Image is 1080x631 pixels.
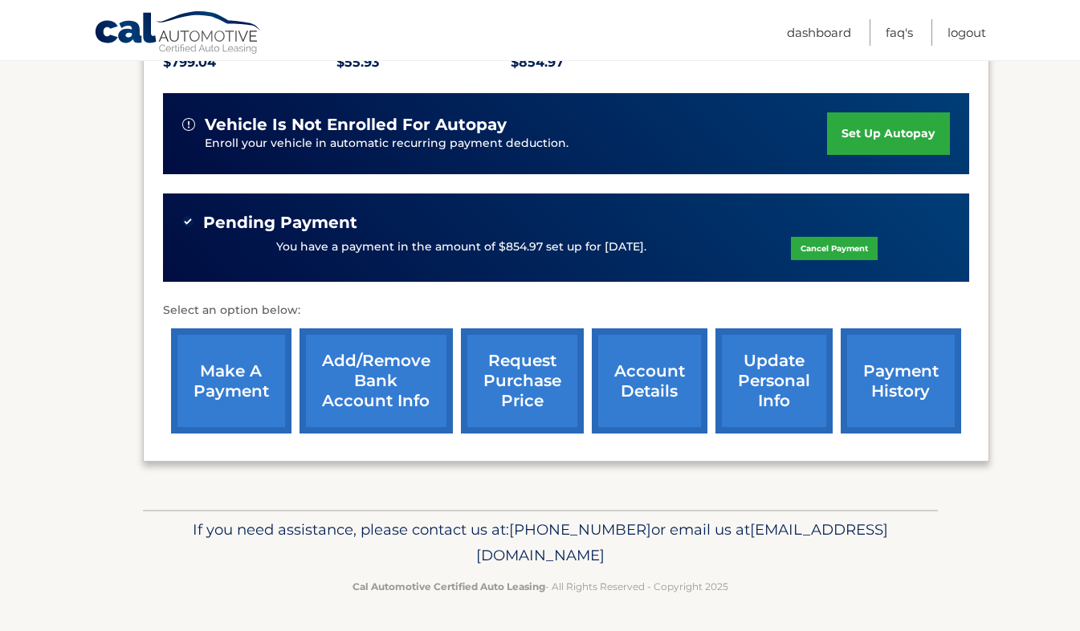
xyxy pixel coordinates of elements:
span: [PHONE_NUMBER] [509,520,651,539]
p: - All Rights Reserved - Copyright 2025 [153,578,927,595]
span: Pending Payment [203,213,357,233]
p: $799.04 [163,51,337,74]
span: [EMAIL_ADDRESS][DOMAIN_NAME] [476,520,888,564]
a: Add/Remove bank account info [300,328,453,434]
a: Cal Automotive [94,10,263,57]
a: FAQ's [886,19,913,46]
a: update personal info [715,328,833,434]
a: Logout [948,19,986,46]
a: account details [592,328,707,434]
p: $55.93 [336,51,511,74]
a: Cancel Payment [791,237,878,260]
p: You have a payment in the amount of $854.97 set up for [DATE]. [276,238,646,256]
a: Dashboard [787,19,851,46]
span: vehicle is not enrolled for autopay [205,115,507,135]
img: alert-white.svg [182,118,195,131]
a: make a payment [171,328,291,434]
p: Enroll your vehicle in automatic recurring payment deduction. [205,135,828,153]
strong: Cal Automotive Certified Auto Leasing [353,580,545,592]
a: set up autopay [827,112,949,155]
p: Select an option below: [163,301,969,320]
a: payment history [841,328,961,434]
p: $854.97 [511,51,685,74]
a: request purchase price [461,328,584,434]
img: check-green.svg [182,216,194,227]
p: If you need assistance, please contact us at: or email us at [153,517,927,568]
